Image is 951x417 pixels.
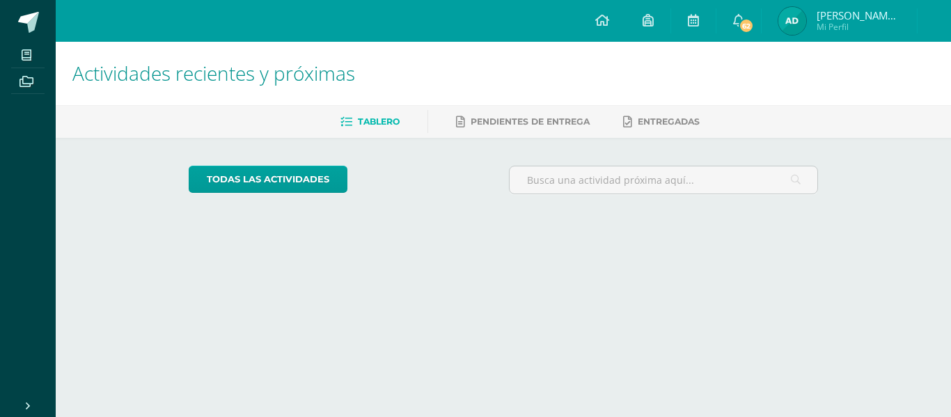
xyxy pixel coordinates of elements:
[739,18,754,33] span: 62
[358,116,400,127] span: Tablero
[340,111,400,133] a: Tablero
[817,21,900,33] span: Mi Perfil
[510,166,818,194] input: Busca una actividad próxima aquí...
[471,116,590,127] span: Pendientes de entrega
[817,8,900,22] span: [PERSON_NAME] de los Angeles
[638,116,700,127] span: Entregadas
[778,7,806,35] img: 2c05c8be6ae01cd258e5f3085776702a.png
[623,111,700,133] a: Entregadas
[189,166,347,193] a: todas las Actividades
[456,111,590,133] a: Pendientes de entrega
[72,60,355,86] span: Actividades recientes y próximas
